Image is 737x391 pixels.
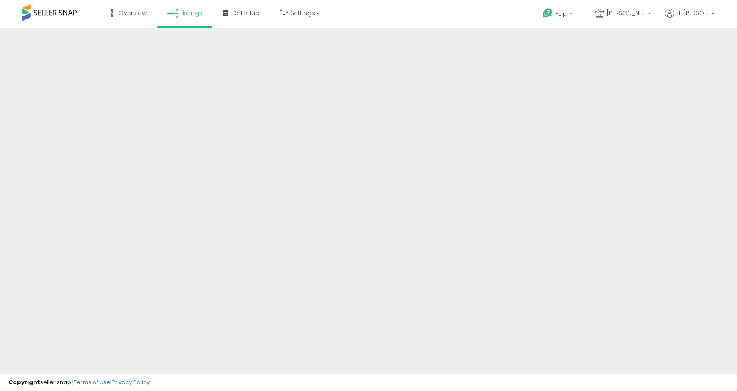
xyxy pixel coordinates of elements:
[112,378,150,386] a: Privacy Policy
[119,9,147,17] span: Overview
[665,9,715,28] a: Hi [PERSON_NAME]
[542,8,553,19] i: Get Help
[232,9,259,17] span: DataHub
[606,9,645,17] span: [PERSON_NAME] & Co
[9,378,150,387] div: seller snap | |
[536,1,581,28] a: Help
[9,378,40,386] strong: Copyright
[74,378,110,386] a: Terms of Use
[555,10,567,17] span: Help
[676,9,709,17] span: Hi [PERSON_NAME]
[180,9,203,17] span: Listings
